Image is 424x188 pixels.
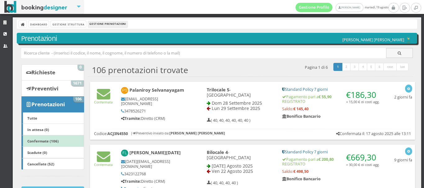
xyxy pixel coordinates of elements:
a: Prenotazioni 106 [21,96,84,112]
a: last [396,63,409,71]
span: Lun 29 Settembre 2025 [212,105,260,111]
b: Bonifico Bancario [282,114,321,119]
strong: € 498,50 [293,169,309,174]
h5: 9 giorni fa [394,158,412,162]
h5: Codice: [94,131,128,136]
a: Tutte [21,112,84,124]
img: palaniroy selvanayagam [121,87,128,94]
span: [DATE] Agosto 2025 [212,163,253,169]
b: Prenotazioni [31,101,65,108]
b: Tutte [27,116,37,120]
h5: Saldo: [282,107,380,111]
h4: - [GEOGRAPHIC_DATA] [207,87,274,98]
a: Confermate (106) [21,135,84,147]
a: 3 [350,63,359,71]
strong: € 55,90 [318,94,332,99]
h3: Prenotazioni [21,34,413,42]
b: Trilocale 5 [207,87,229,93]
a: Preventivi 1671 [21,80,84,96]
h5: Pagina 1 di 6 [305,65,328,70]
b: Bilocale 4 [207,149,228,155]
a: Scadute (0) [21,146,84,158]
h5: ( 40, 40, 40, 40, 40, 40 ) [207,118,250,123]
input: Ricerca cliente - (inserisci il codice, il nome, il cognome, il numero di telefono o la mail) [21,48,386,58]
span: € [346,89,376,100]
a: Gestione Struttura [51,21,86,27]
b: Scadute (0) [27,150,47,155]
h5: Pagamento pari a REGISTRATO [282,157,380,166]
b: Preventivi [31,85,58,92]
strong: € 145,40 [293,106,309,111]
a: next [383,63,397,71]
span: 0 [78,65,84,70]
h5: Confermata il: 17 agosto 2025 alle 13:11 [336,131,411,136]
b: Richieste [31,69,55,76]
h4: - [GEOGRAPHIC_DATA] [207,150,274,160]
h5: [PERSON_NAME] [PERSON_NAME] [342,37,413,43]
b: ACJ3N4550 [107,131,128,136]
span: € [346,152,376,163]
h6: | Preventivo inviato da: [131,131,225,135]
span: 106 [73,97,84,102]
h5: ( 40, 40, 40, 40 ) [207,181,238,185]
img: Francesco Lucia [121,150,128,157]
h5: 3478526271 [121,109,186,113]
span: 669,30 [351,152,376,163]
span: Dom 28 Settembre 2025 [212,100,262,106]
a: 2 [342,63,351,71]
b: Tramite: [121,179,141,184]
h5: 2 giorni fa [394,95,412,99]
span: Ven 22 Agosto 2025 [212,168,253,174]
a: 1 [333,63,342,71]
b: Palaniroy Selvanayagam [129,87,184,93]
a: In attesa (0) [21,124,84,135]
li: Gestione Prenotazioni [88,21,128,28]
a: Richieste 0 [21,64,84,81]
h5: Saldo: [282,169,380,174]
a: 4 [359,63,368,71]
small: + 30,00 € di costi agg. [346,162,380,167]
a: [PERSON_NAME] [336,3,363,12]
strong: € 200,80 [318,157,334,162]
a: Gestione Profilo [295,3,333,12]
a: 6 [375,63,384,71]
small: + 15,00 € di costi agg. [346,99,380,104]
img: BookingDesigner.com [4,1,67,13]
a: Confermata [94,95,113,104]
h5: Pagamento pari a REGISTRATO [282,94,380,104]
b: [PERSON_NAME] [PERSON_NAME] [169,131,225,135]
b: Bonifico Bancario [282,176,321,181]
b: Cancellate (52) [27,161,54,166]
h5: Diretto (CRM) [121,116,186,121]
h5: Diretto (CRM) [121,179,186,184]
h5: Standard Policy 7 giorni [282,87,380,92]
span: martedì, 19 agosto [295,3,388,12]
h5: Standard Policy 7 giorni [282,150,380,154]
span: 186,30 [351,89,376,100]
a: Cancellate (52) [21,158,84,170]
a: Dashboard [29,21,49,27]
h5: [EMAIL_ADDRESS][DOMAIN_NAME] [121,97,186,106]
a: 5 [367,63,376,71]
a: Confermata [94,157,113,167]
h2: 106 prenotazioni trovate [92,65,188,75]
h5: 3423122768 [121,172,186,176]
span: 1671 [71,81,84,86]
b: Tramite: [121,116,141,121]
img: c17ce5f8a98d11e9805da647fc135771.png [404,37,413,43]
h5: [DATE][EMAIL_ADDRESS][DOMAIN_NAME] [121,159,186,168]
b: Confermate (106) [27,138,59,143]
b: [PERSON_NAME][DATE] [129,150,181,155]
b: In attesa (0) [27,127,49,132]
